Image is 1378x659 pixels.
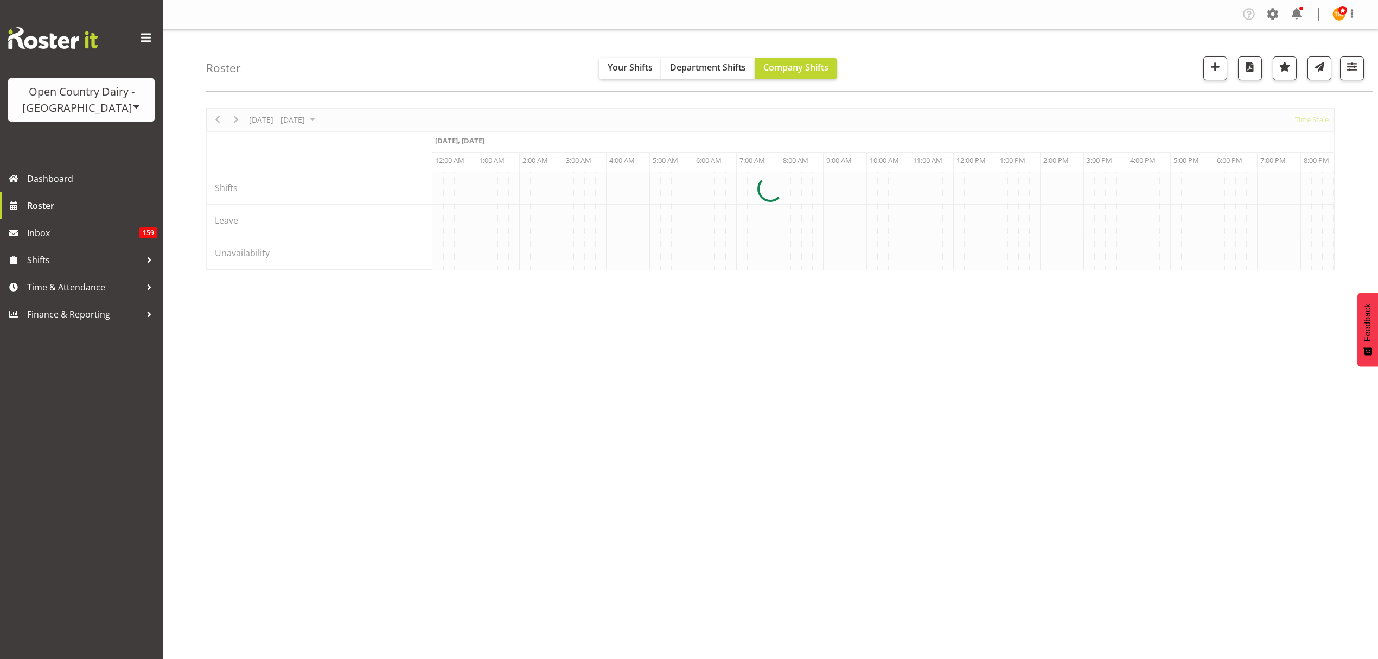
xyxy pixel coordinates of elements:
button: Company Shifts [755,58,837,79]
span: Company Shifts [763,61,828,73]
button: Feedback - Show survey [1357,293,1378,366]
span: Your Shifts [608,61,653,73]
span: Inbox [27,225,139,241]
span: Dashboard [27,170,157,187]
span: 159 [139,227,157,238]
h4: Roster [206,62,241,74]
span: Shifts [27,252,141,268]
button: Highlight an important date within the roster. [1273,56,1297,80]
span: Finance & Reporting [27,306,141,322]
span: Time & Attendance [27,279,141,295]
span: Roster [27,198,157,214]
button: Send a list of all shifts for the selected filtered period to all rostered employees. [1307,56,1331,80]
button: Department Shifts [661,58,755,79]
button: Your Shifts [599,58,661,79]
button: Filter Shifts [1340,56,1364,80]
div: Open Country Dairy - [GEOGRAPHIC_DATA] [19,84,144,116]
img: tim-magness10922.jpg [1332,8,1345,21]
span: Department Shifts [670,61,746,73]
span: Feedback [1363,303,1373,341]
button: Download a PDF of the roster according to the set date range. [1238,56,1262,80]
button: Add a new shift [1203,56,1227,80]
img: Rosterit website logo [8,27,98,49]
